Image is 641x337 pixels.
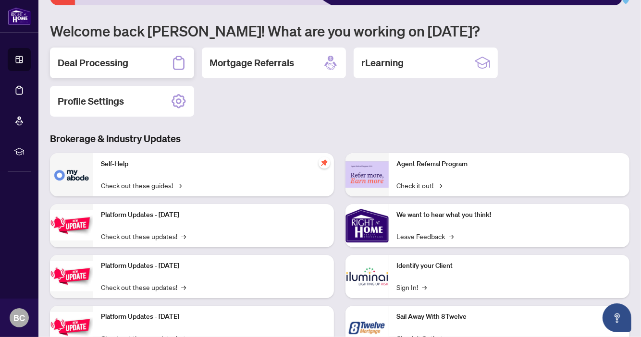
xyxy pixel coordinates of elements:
span: → [422,282,427,292]
p: We want to hear what you think! [396,210,622,220]
a: Check out these guides!→ [101,180,182,191]
a: Check out these updates!→ [101,231,186,241]
span: → [437,180,442,191]
p: Agent Referral Program [396,159,622,169]
h2: Mortgage Referrals [210,56,294,70]
h2: Profile Settings [58,95,124,108]
h2: rLearning [361,56,404,70]
img: Platform Updates - July 8, 2025 [50,261,93,291]
img: Agent Referral Program [345,161,389,188]
p: Platform Updates - [DATE] [101,261,326,271]
img: logo [8,7,31,25]
a: Leave Feedback→ [396,231,454,241]
a: Check it out!→ [396,180,442,191]
button: Open asap [603,303,631,332]
p: Self-Help [101,159,326,169]
span: → [177,180,182,191]
h1: Welcome back [PERSON_NAME]! What are you working on [DATE]? [50,22,629,40]
span: BC [13,311,25,325]
span: → [449,231,454,241]
span: pushpin [319,157,330,168]
p: Platform Updates - [DATE] [101,312,326,322]
p: Platform Updates - [DATE] [101,210,326,220]
p: Sail Away With 8Twelve [396,312,622,322]
a: Check out these updates!→ [101,282,186,292]
img: Platform Updates - July 21, 2025 [50,210,93,241]
img: We want to hear what you think! [345,204,389,247]
img: Identify your Client [345,255,389,298]
img: Self-Help [50,153,93,196]
h3: Brokerage & Industry Updates [50,132,629,145]
p: Identify your Client [396,261,622,271]
span: → [181,282,186,292]
span: → [181,231,186,241]
h2: Deal Processing [58,56,128,70]
a: Sign In!→ [396,282,427,292]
